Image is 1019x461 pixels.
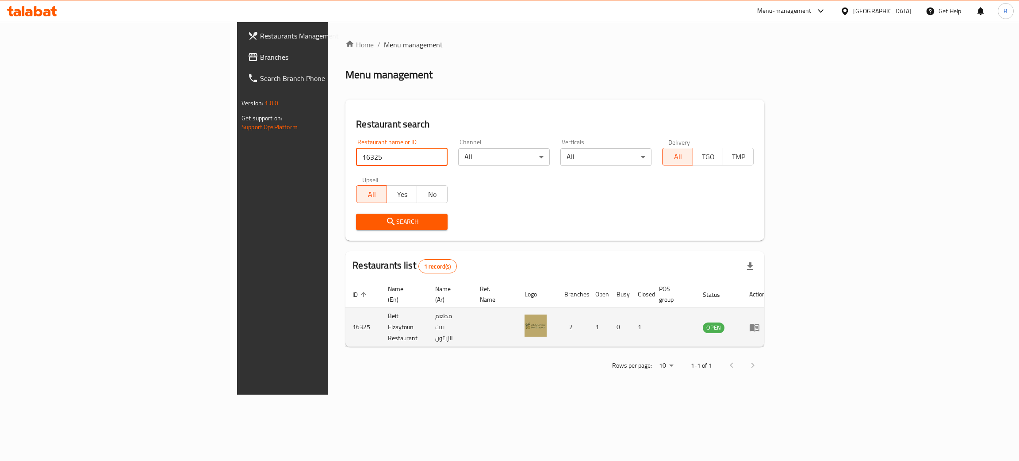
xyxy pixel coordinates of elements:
[662,148,693,165] button: All
[631,281,652,308] th: Closed
[588,308,609,347] td: 1
[609,308,631,347] td: 0
[356,148,448,166] input: Search for restaurant name or ID..
[668,139,690,145] label: Delivery
[612,360,652,371] p: Rows per page:
[387,185,418,203] button: Yes
[557,308,588,347] td: 2
[352,259,456,273] h2: Restaurants list
[417,185,448,203] button: No
[384,39,443,50] span: Menu management
[691,360,712,371] p: 1-1 of 1
[362,177,379,183] label: Upsell
[260,31,400,41] span: Restaurants Management
[693,148,724,165] button: TGO
[388,284,418,305] span: Name (En)
[356,118,754,131] h2: Restaurant search
[727,150,750,163] span: TMP
[241,121,298,133] a: Support.OpsPlatform
[428,308,473,347] td: مطعم بيت الزيتون
[260,73,400,84] span: Search Branch Phone
[1004,6,1008,16] span: B
[749,322,766,333] div: Menu
[356,185,387,203] button: All
[435,284,462,305] span: Name (Ar)
[458,148,550,166] div: All
[241,46,407,68] a: Branches
[757,6,812,16] div: Menu-management
[739,256,761,277] div: Export file
[363,216,441,227] span: Search
[480,284,507,305] span: Ref. Name
[356,214,448,230] button: Search
[703,323,724,333] span: OPEN
[360,188,383,201] span: All
[264,97,278,109] span: 1.0.0
[418,259,457,273] div: Total records count
[352,289,369,300] span: ID
[241,25,407,46] a: Restaurants Management
[241,112,282,124] span: Get support on:
[391,188,414,201] span: Yes
[742,281,773,308] th: Action
[609,281,631,308] th: Busy
[419,262,456,271] span: 1 record(s)
[517,281,557,308] th: Logo
[655,359,677,373] div: Rows per page:
[631,308,652,347] td: 1
[560,148,652,166] div: All
[588,281,609,308] th: Open
[703,289,732,300] span: Status
[421,188,444,201] span: No
[241,97,263,109] span: Version:
[525,315,547,337] img: Beit Elzaytoun Restaurant
[241,68,407,89] a: Search Branch Phone
[260,52,400,62] span: Branches
[853,6,912,16] div: [GEOGRAPHIC_DATA]
[666,150,690,163] span: All
[345,39,764,50] nav: breadcrumb
[723,148,754,165] button: TMP
[345,281,773,347] table: enhanced table
[557,281,588,308] th: Branches
[659,284,685,305] span: POS group
[697,150,720,163] span: TGO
